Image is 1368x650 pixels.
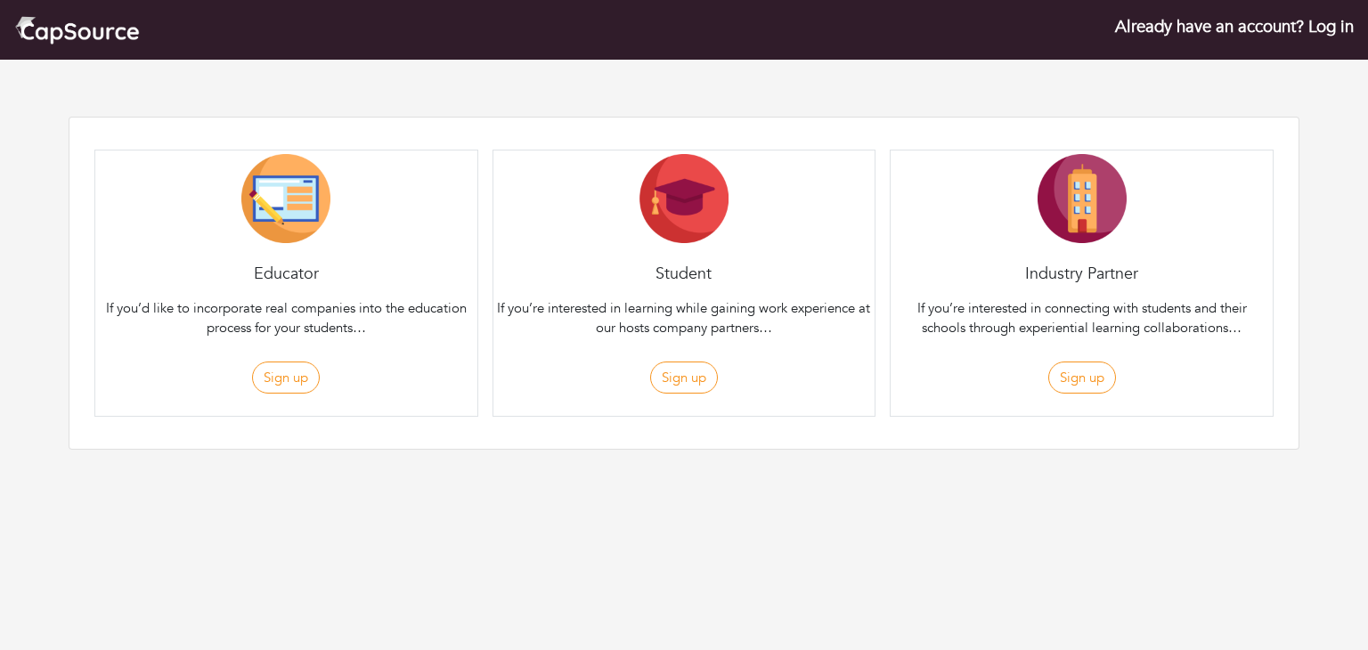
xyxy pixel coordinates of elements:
[639,154,729,243] img: Student-Icon-6b6867cbad302adf8029cb3ecf392088beec6a544309a027beb5b4b4576828a8.png
[891,264,1273,284] h4: Industry Partner
[95,264,477,284] h4: Educator
[1048,362,1116,394] button: Sign up
[99,298,474,338] p: If you’d like to incorporate real companies into the education process for your students…
[497,298,872,338] p: If you’re interested in learning while gaining work experience at our hosts company partners…
[650,362,718,394] button: Sign up
[1038,154,1127,243] img: Company-Icon-7f8a26afd1715722aa5ae9dc11300c11ceeb4d32eda0db0d61c21d11b95ecac6.png
[14,14,140,45] img: cap_logo.png
[241,154,330,243] img: Educator-Icon-31d5a1e457ca3f5474c6b92ab10a5d5101c9f8fbafba7b88091835f1a8db102f.png
[493,264,875,284] h4: Student
[894,298,1269,338] p: If you’re interested in connecting with students and their schools through experiential learning ...
[1115,15,1354,38] a: Already have an account? Log in
[252,362,320,394] button: Sign up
